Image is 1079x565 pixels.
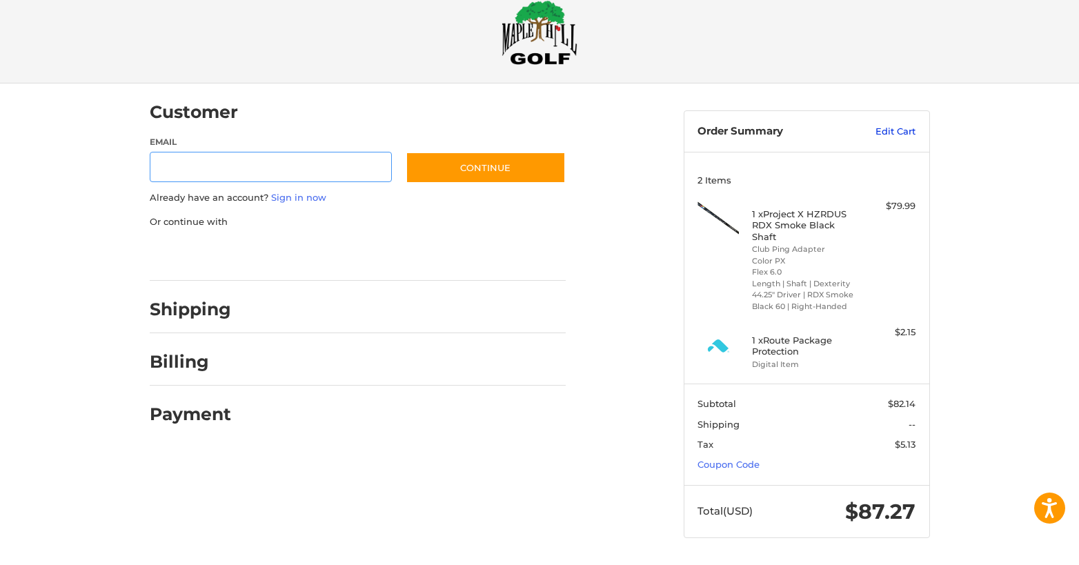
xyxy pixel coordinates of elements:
li: Club Ping Adapter [752,244,858,255]
p: Already have an account? [150,191,566,205]
li: Length | Shaft | Dexterity 44.25" Driver | RDX Smoke Black 60 | Right-Handed [752,278,858,313]
h4: 1 x Route Package Protection [752,335,858,357]
div: $79.99 [861,199,915,213]
p: Or continue with [150,215,566,229]
button: Continue [406,152,566,184]
a: Sign in now [271,192,326,203]
div: $2.15 [861,326,915,339]
h4: 1 x Project X HZRDUS RDX Smoke Black Shaft [752,208,858,242]
span: Shipping [697,419,740,430]
li: Color PX [752,255,858,267]
h3: 2 Items [697,175,915,186]
iframe: PayPal-paypal [145,242,248,267]
span: Tax [697,439,713,450]
a: Coupon Code [697,459,760,470]
iframe: PayPal-paylater [262,242,366,267]
h2: Billing [150,351,230,373]
h2: Customer [150,101,238,123]
label: Email [150,136,393,148]
a: Edit Cart [846,125,915,139]
span: $5.13 [895,439,915,450]
span: -- [909,419,915,430]
h3: Order Summary [697,125,846,139]
span: Subtotal [697,398,736,409]
span: $82.14 [888,398,915,409]
iframe: PayPal-venmo [379,242,482,267]
span: $87.27 [845,499,915,524]
h2: Payment [150,404,231,425]
li: Digital Item [752,359,858,370]
span: Total (USD) [697,504,753,517]
h2: Shipping [150,299,231,320]
li: Flex 6.0 [752,266,858,278]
